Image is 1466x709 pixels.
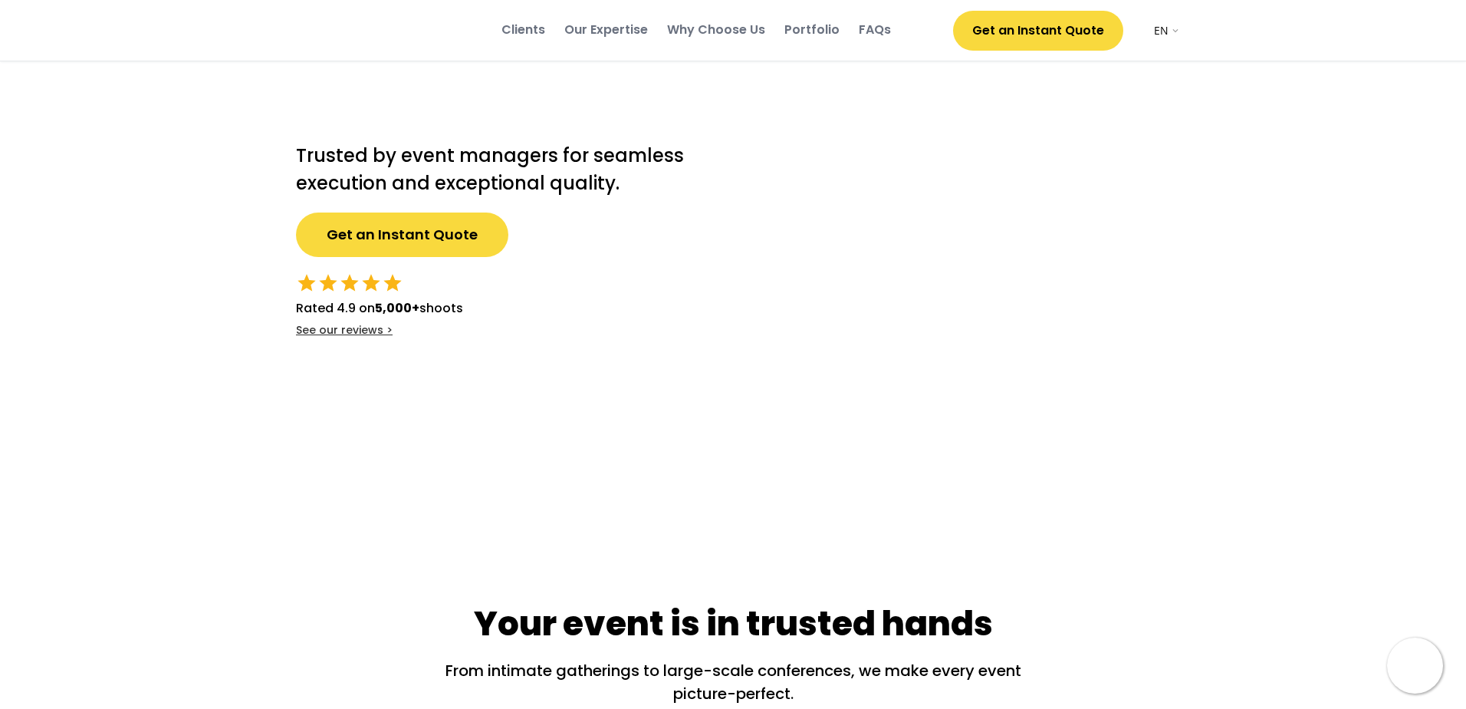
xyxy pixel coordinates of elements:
[339,272,360,294] button: star
[375,299,419,317] strong: 5,000+
[296,323,393,338] div: See our reviews >
[285,15,439,45] img: yH5BAEAAAAALAAAAAABAAEAAAIBRAA7
[501,21,545,38] div: Clients
[474,600,993,648] div: Your event is in trusted hands
[667,21,765,38] div: Why Choose Us
[564,21,648,38] div: Our Expertise
[317,272,339,294] button: star
[360,272,382,294] button: star
[426,659,1040,705] div: From intimate gatherings to large-scale conferences, we make every event picture-perfect.
[953,11,1123,51] button: Get an Instant Quote
[784,21,840,38] div: Portfolio
[733,92,1193,531] img: yH5BAEAAAAALAAAAAABAAEAAAIBRAA7
[296,213,508,257] button: Get an Instant Quote
[296,299,463,318] div: Rated 4.9 on shoots
[296,272,317,294] button: star
[296,142,702,197] h2: Trusted by event managers for seamless execution and exceptional quality.
[1131,23,1146,38] img: yH5BAEAAAAALAAAAAABAAEAAAIBRAA7
[859,21,891,38] div: FAQs
[382,272,403,294] button: star
[1387,638,1443,694] img: yH5BAEAAAAALAAAAAABAAEAAAIBRAA7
